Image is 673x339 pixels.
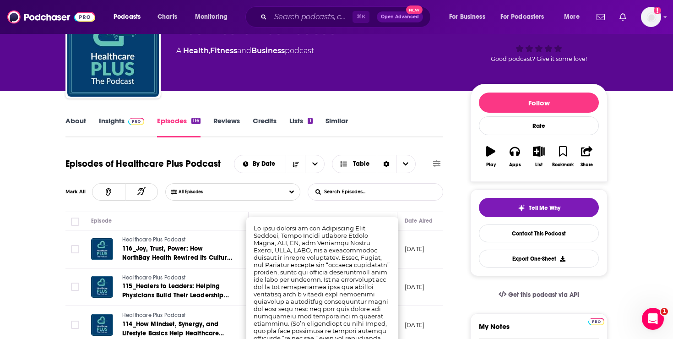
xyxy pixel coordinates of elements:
a: Charts [152,10,183,24]
span: Charts [157,11,177,23]
span: Healthcare Plus Podcast [122,312,185,318]
button: Share [575,140,599,173]
span: Healthcare Plus Podcast [122,236,185,243]
div: Play [486,162,496,168]
button: Follow [479,93,599,113]
span: For Business [449,11,485,23]
button: open menu [305,155,324,173]
svg: Add a profile image [654,7,661,14]
p: [DATE] [405,245,424,253]
span: and [237,46,251,55]
img: Podchaser - Follow, Share and Rate Podcasts [7,8,95,26]
div: Share [581,162,593,168]
div: Apps [509,162,521,168]
button: List [527,140,551,173]
span: 1 [661,308,668,315]
img: tell me why sparkle [518,204,525,212]
a: Reviews [213,116,240,137]
a: 116_Joy, Trust, Power: How NorthBay Health Rewired Its Culture From the Inside Out with [PERSON_N... [122,244,232,262]
img: Podchaser Pro [588,318,604,325]
a: Show notifications dropdown [616,9,630,25]
h2: Choose List sort [234,155,325,173]
span: Logged in as DoraMarie4 [641,7,661,27]
span: Toggle select row [71,245,79,253]
button: Open AdvancedNew [377,11,423,22]
span: Open Advanced [381,15,419,19]
p: [DATE] [405,321,424,329]
a: Get this podcast via API [491,284,586,306]
div: 1 [308,118,312,124]
button: open menu [189,10,239,24]
div: List [535,162,543,168]
a: Healthcare Plus Podcast [122,236,232,244]
a: Contact This Podcast [479,224,599,242]
span: Good podcast? Give it some love! [491,55,587,62]
iframe: Intercom live chat [642,308,664,330]
button: Play [479,140,503,173]
p: [DATE] [405,283,424,291]
button: Sort Direction [286,155,305,173]
span: Get this podcast via API [508,291,579,299]
label: My Notes [479,322,599,338]
a: Health [183,46,209,55]
a: Similar [326,116,348,137]
button: open menu [443,10,497,24]
span: New [406,5,423,14]
a: Credits [253,116,277,137]
a: Fitness [210,46,237,55]
a: Pro website [588,317,604,325]
span: 116_Joy, Trust, Power: How NorthBay Health Rewired Its Culture From the Inside Out with [PERSON_N... [122,245,232,289]
a: Episodes116 [157,116,201,137]
span: Toggle select row [71,321,79,329]
div: Sort Direction [377,155,396,173]
span: ⌘ K [353,11,369,23]
button: Column Actions [384,216,395,227]
span: Table [353,161,369,167]
a: Healthcare Plus Podcast [122,312,232,320]
div: Bookmark [552,162,574,168]
a: Show notifications dropdown [593,9,608,25]
a: Healthcare Plus Podcast [122,274,232,282]
a: 114_How Mindset, Synergy, and Lifestyle Basics Help Healthcare Professionals Battle Burnout [122,320,232,338]
button: open menu [494,10,558,24]
span: Podcasts [114,11,141,23]
span: All Episodes [179,189,221,195]
button: Bookmark [551,140,575,173]
img: Healthcare Plus Podcast [67,5,159,97]
span: , [209,46,210,55]
button: Apps [503,140,526,173]
button: Export One-Sheet [479,250,599,268]
a: Business [251,46,285,55]
div: Rate [479,116,599,135]
span: Tell Me Why [529,204,560,212]
div: 116 [191,118,201,124]
button: open menu [234,161,286,167]
button: Choose View [332,155,416,173]
div: Date Aired [405,215,433,226]
div: A podcast [176,45,314,56]
button: open menu [558,10,591,24]
div: Description [256,215,285,226]
div: Search podcasts, credits, & more... [254,6,440,27]
span: More [564,11,580,23]
span: Monitoring [195,11,228,23]
div: Episode [91,215,112,226]
img: Podchaser Pro [128,118,144,125]
a: About [65,116,86,137]
div: Mark All [65,190,92,194]
img: User Profile [641,7,661,27]
span: By Date [253,161,278,167]
a: 115_Healers to Leaders: Helping Physicians Build Their Leadership Path [122,282,232,300]
div: 41Good podcast? Give it some love! [470,11,608,68]
a: Lists1 [289,116,312,137]
button: tell me why sparkleTell Me Why [479,198,599,217]
button: Choose List Listened [165,183,300,201]
span: 115_Healers to Leaders: Helping Physicians Build Their Leadership Path [122,282,229,308]
span: Healthcare Plus Podcast [122,274,185,281]
input: Search podcasts, credits, & more... [271,10,353,24]
button: open menu [107,10,152,24]
button: Show profile menu [641,7,661,27]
